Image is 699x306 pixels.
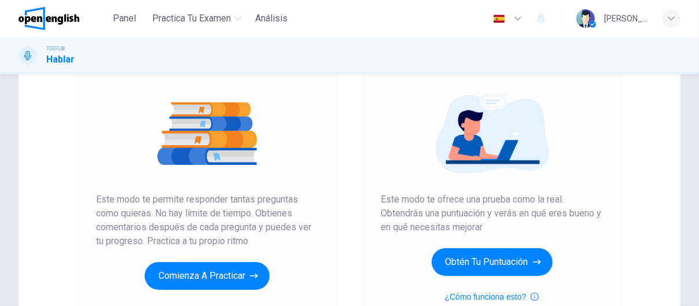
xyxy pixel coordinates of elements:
button: Análisis [251,8,292,29]
h1: Hablar [46,53,75,67]
span: TOEFL® [46,45,65,53]
span: Panel [113,12,136,25]
span: Este modo te permite responder tantas preguntas como quieras. No hay límite de tiempo. Obtienes c... [96,193,318,248]
button: Practica tu examen [148,8,246,29]
button: Panel [106,8,143,29]
span: Practica tu examen [152,12,231,25]
button: Comienza a practicar [145,262,270,290]
div: [PERSON_NAME] [604,12,648,25]
span: Análisis [255,12,288,25]
a: OpenEnglish logo [19,7,106,30]
span: Este modo te ofrece una prueba como la real. Obtendrás una puntuación y verás en qué eres bueno y... [381,193,603,234]
img: OpenEnglish logo [19,7,79,30]
img: Profile picture [576,9,595,28]
button: Obtén tu puntuación [432,248,553,276]
img: es [492,14,506,23]
button: ¿Cómo funciona esto? [445,290,539,304]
